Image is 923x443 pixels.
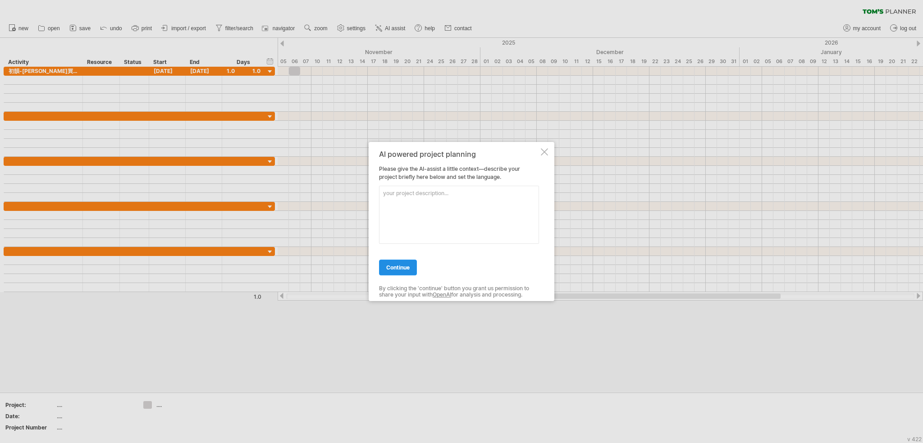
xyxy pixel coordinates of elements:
[379,150,539,158] div: AI powered project planning
[379,150,539,293] div: Please give the AI-assist a little context—describe your project briefly here below and set the l...
[379,285,539,298] div: By clicking the 'continue' button you grant us permission to share your input with for analysis a...
[433,291,451,298] a: OpenAI
[386,264,410,271] span: continue
[379,260,417,275] a: continue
